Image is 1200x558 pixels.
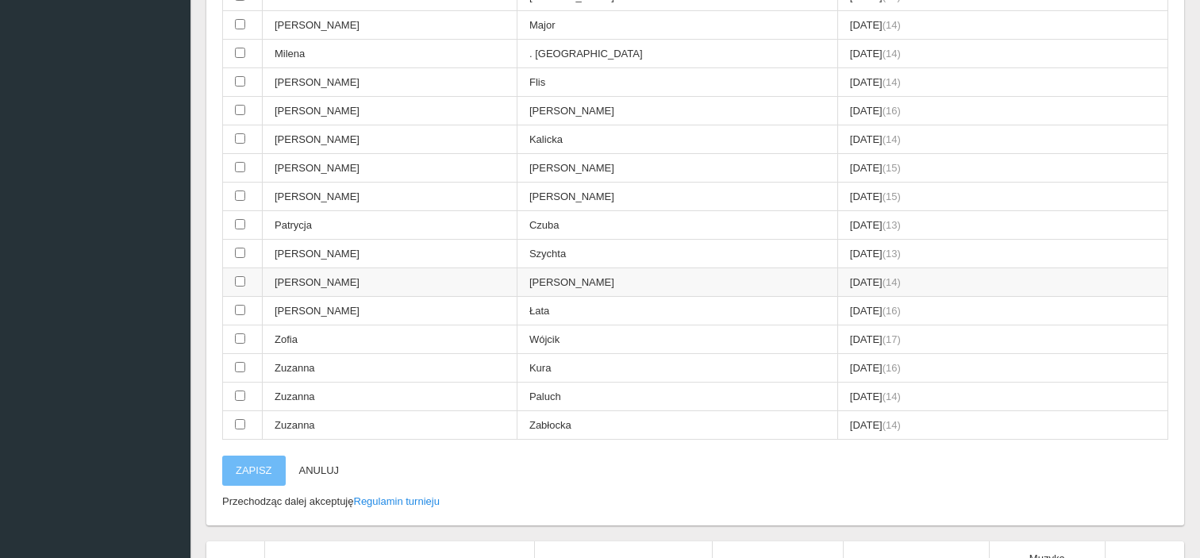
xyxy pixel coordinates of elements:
[222,456,286,486] button: Zapisz
[263,68,517,97] td: [PERSON_NAME]
[263,125,517,154] td: [PERSON_NAME]
[517,354,837,383] td: Kura
[263,40,517,68] td: Milena
[517,68,837,97] td: Flis
[883,219,901,231] span: (13)
[837,154,1167,183] td: [DATE]
[883,391,901,402] span: (14)
[263,297,517,325] td: [PERSON_NAME]
[883,419,901,431] span: (14)
[883,333,901,345] span: (17)
[517,11,837,40] td: Major
[883,190,901,202] span: (15)
[286,456,353,486] button: Anuluj
[883,76,901,88] span: (14)
[837,325,1167,354] td: [DATE]
[517,183,837,211] td: [PERSON_NAME]
[517,383,837,411] td: Paluch
[883,133,901,145] span: (14)
[837,211,1167,240] td: [DATE]
[517,325,837,354] td: Wójcik
[222,494,1168,510] p: Przechodząc dalej akceptuję
[517,154,837,183] td: [PERSON_NAME]
[263,211,517,240] td: Patrycja
[837,97,1167,125] td: [DATE]
[837,297,1167,325] td: [DATE]
[517,40,837,68] td: . [GEOGRAPHIC_DATA]
[263,354,517,383] td: Zuzanna
[837,40,1167,68] td: [DATE]
[263,411,517,440] td: Zuzanna
[883,276,901,288] span: (14)
[263,11,517,40] td: [PERSON_NAME]
[837,68,1167,97] td: [DATE]
[883,105,901,117] span: (16)
[837,268,1167,297] td: [DATE]
[263,240,517,268] td: [PERSON_NAME]
[517,411,837,440] td: Zabłocka
[263,97,517,125] td: [PERSON_NAME]
[837,125,1167,154] td: [DATE]
[883,248,901,260] span: (13)
[883,162,901,174] span: (15)
[883,48,901,60] span: (14)
[837,240,1167,268] td: [DATE]
[517,268,837,297] td: [PERSON_NAME]
[883,305,901,317] span: (16)
[837,411,1167,440] td: [DATE]
[517,125,837,154] td: Kalicka
[517,97,837,125] td: [PERSON_NAME]
[883,19,901,31] span: (14)
[263,154,517,183] td: [PERSON_NAME]
[517,297,837,325] td: Łata
[837,354,1167,383] td: [DATE]
[263,183,517,211] td: [PERSON_NAME]
[837,383,1167,411] td: [DATE]
[517,211,837,240] td: Czuba
[517,240,837,268] td: Szychta
[263,325,517,354] td: Zofia
[263,383,517,411] td: Zuzanna
[354,495,440,507] a: Regulamin turnieju
[837,11,1167,40] td: [DATE]
[263,268,517,297] td: [PERSON_NAME]
[883,362,901,374] span: (16)
[837,183,1167,211] td: [DATE]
